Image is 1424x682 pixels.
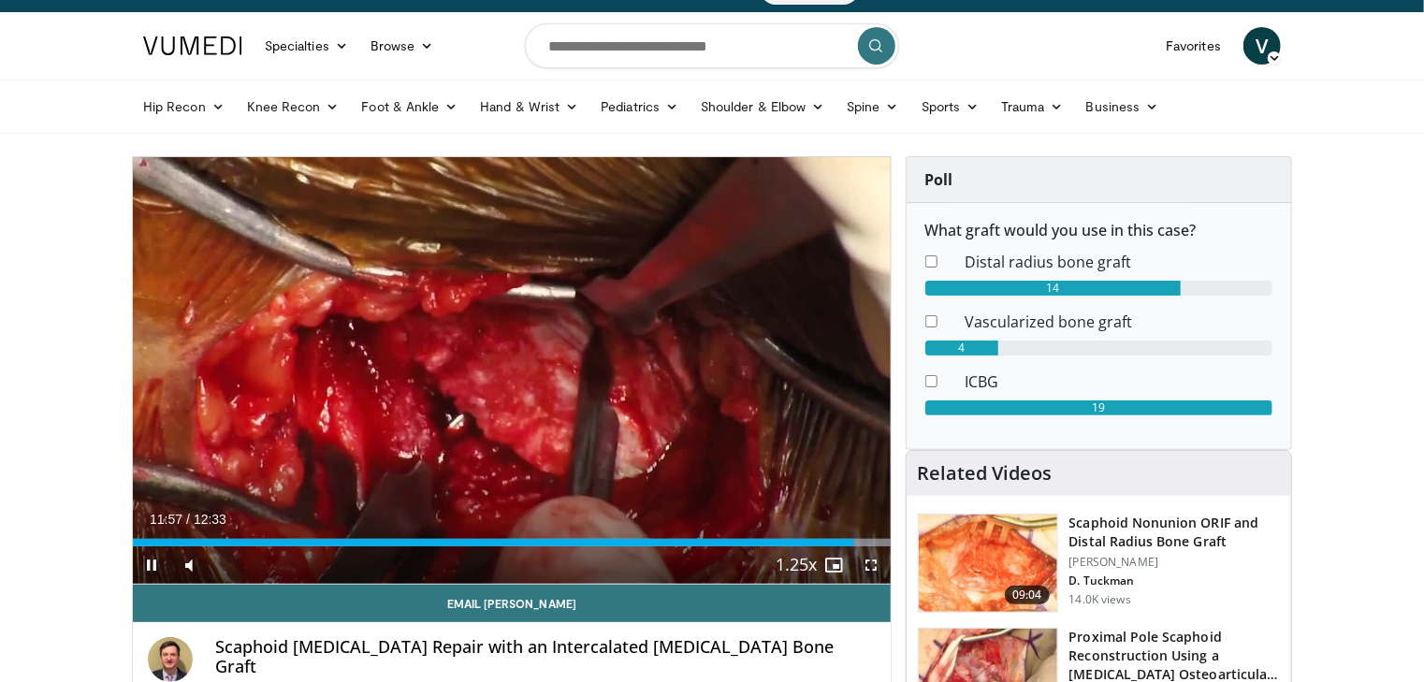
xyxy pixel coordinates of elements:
[1069,514,1280,551] h3: Scaphoid Nonunion ORIF and Distal Radius Bone Graft
[148,637,193,682] img: Avatar
[925,341,998,356] div: 4
[143,36,242,55] img: VuMedi Logo
[1069,592,1131,607] p: 14.0K views
[918,462,1053,485] h4: Related Videos
[853,546,891,584] button: Fullscreen
[1069,573,1280,588] p: D. Tuckman
[952,251,1286,273] dd: Distal radius bone graft
[836,88,909,125] a: Spine
[133,585,891,622] a: Email [PERSON_NAME]
[952,370,1286,393] dd: ICBG
[589,88,690,125] a: Pediatrics
[1075,88,1170,125] a: Business
[133,157,891,585] video-js: Video Player
[359,27,445,65] a: Browse
[254,27,359,65] a: Specialties
[778,546,816,584] button: Playback Rate
[952,311,1286,333] dd: Vascularized bone graft
[236,88,351,125] a: Knee Recon
[351,88,470,125] a: Foot & Ankle
[215,637,876,677] h4: Scaphoid [MEDICAL_DATA] Repair with an Intercalated [MEDICAL_DATA] Bone Graft
[1005,586,1050,604] span: 09:04
[918,514,1280,613] a: 09:04 Scaphoid Nonunion ORIF and Distal Radius Bone Graft [PERSON_NAME] D. Tuckman 14.0K views
[1155,27,1232,65] a: Favorites
[816,546,853,584] button: Enable picture-in-picture mode
[925,169,953,190] strong: Poll
[690,88,836,125] a: Shoulder & Elbow
[469,88,589,125] a: Hand & Wrist
[925,400,1272,415] div: 19
[194,512,226,527] span: 12:33
[990,88,1075,125] a: Trauma
[525,23,899,68] input: Search topics, interventions
[919,515,1057,612] img: c80d7d24-c060-40f3-af8e-dca67ae1a0ba.jpg.150x105_q85_crop-smart_upscale.jpg
[170,546,208,584] button: Mute
[133,546,170,584] button: Pause
[1069,555,1280,570] p: [PERSON_NAME]
[925,281,1182,296] div: 14
[132,88,236,125] a: Hip Recon
[910,88,991,125] a: Sports
[1243,27,1281,65] a: V
[133,539,891,546] div: Progress Bar
[925,222,1272,239] h6: What graft would you use in this case?
[150,512,182,527] span: 11:57
[186,512,190,527] span: /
